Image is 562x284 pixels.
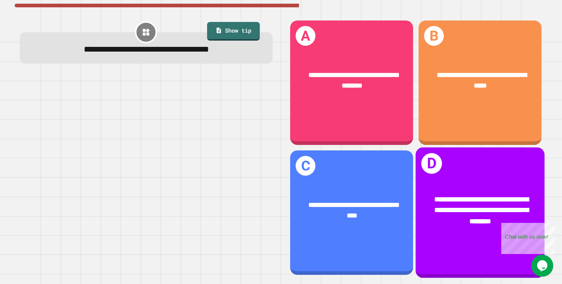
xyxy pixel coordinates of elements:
h1: A [296,26,315,46]
h1: B [424,26,444,46]
h1: D [421,153,442,174]
a: Show tip [207,22,260,41]
h1: C [296,156,315,176]
iframe: chat widget [531,255,555,277]
iframe: chat widget [501,223,555,254]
